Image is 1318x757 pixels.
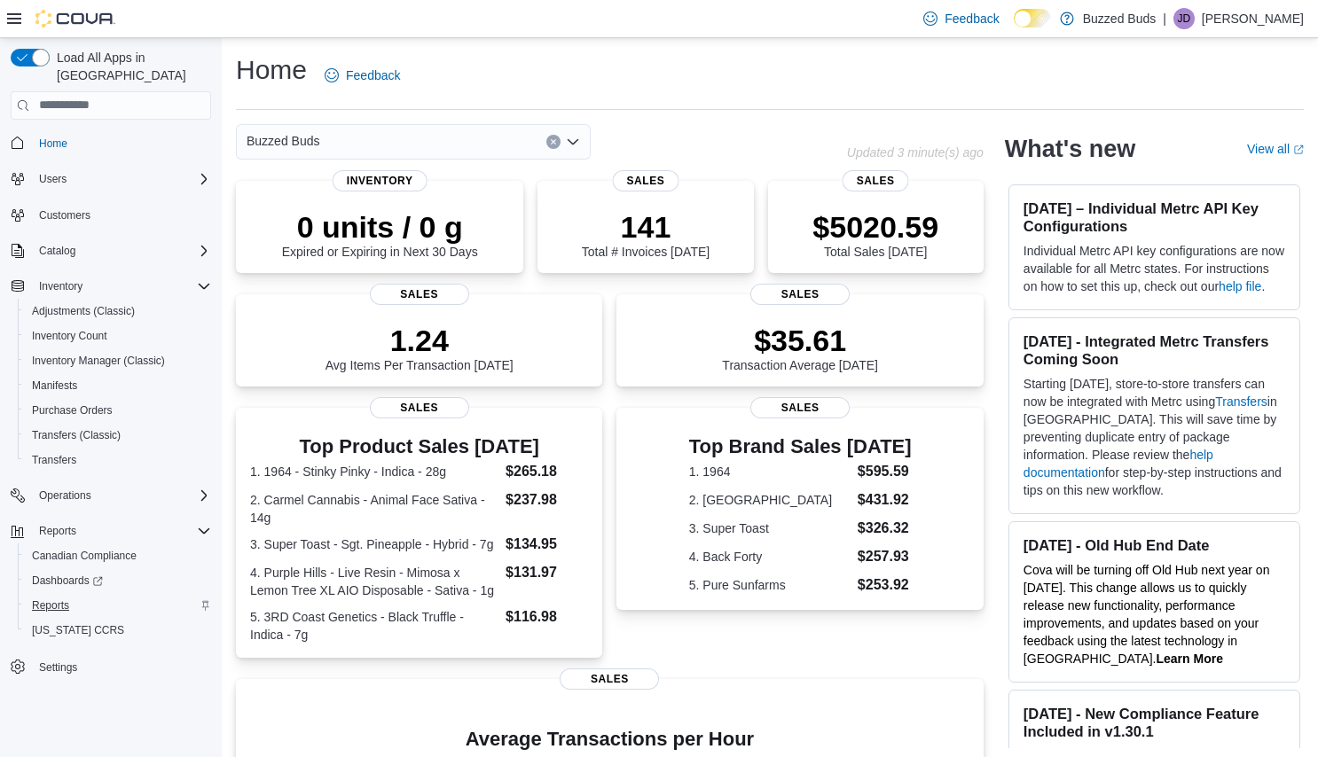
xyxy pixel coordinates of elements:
span: Inventory [32,276,211,297]
button: Home [4,130,218,156]
span: Settings [32,655,211,677]
span: Feedback [945,10,999,27]
a: Settings [32,657,84,678]
h3: [DATE] - New Compliance Feature Included in v1.30.1 [1024,705,1285,740]
dt: 2. [GEOGRAPHIC_DATA] [689,491,851,509]
span: Transfers [25,449,211,471]
span: JD [1178,8,1191,29]
dd: $265.18 [506,461,588,482]
a: Dashboards [25,570,110,591]
img: Cova [35,10,115,27]
span: Customers [32,204,211,226]
h3: Top Brand Sales [DATE] [689,436,912,457]
a: Home [32,133,75,154]
span: Sales [370,284,469,305]
dt: 1. 1964 - Stinky Pinky - Indica - 28g [250,463,498,480]
button: Catalog [32,240,82,261]
p: $35.61 [722,323,878,358]
a: help file [1219,279,1261,293]
button: Transfers [18,448,218,472]
p: $5020.59 [812,209,938,245]
button: Open list of options [566,135,580,149]
span: Catalog [32,240,211,261]
span: Sales [843,170,909,191]
a: [US_STATE] CCRS [25,620,131,641]
span: Users [32,168,211,190]
dt: 5. 3RD Coast Genetics - Black Truffle - Indica - 7g [250,608,498,644]
button: Catalog [4,238,218,263]
p: Buzzed Buds [1083,8,1157,29]
span: Dashboards [25,570,211,591]
dt: 4. Back Forty [689,548,851,566]
button: Reports [32,520,83,542]
span: Operations [39,488,91,503]
button: Adjustments (Classic) [18,299,218,324]
span: Manifests [32,378,77,393]
div: Total Sales [DATE] [812,209,938,259]
h3: [DATE] - Old Hub End Date [1024,536,1285,554]
a: Feedback [318,58,407,93]
div: Total # Invoices [DATE] [582,209,710,259]
span: Cova will be turning off Old Hub next year on [DATE]. This change allows us to quickly release ne... [1024,563,1270,666]
span: Sales [560,668,659,690]
a: Feedback [916,1,1006,36]
h2: What's new [1005,135,1135,163]
a: Transfers (Classic) [25,425,128,446]
span: Reports [32,520,211,542]
a: Customers [32,205,98,226]
button: Canadian Compliance [18,543,218,568]
dd: $237.98 [506,489,588,511]
a: Purchase Orders [25,400,120,421]
span: Transfers (Classic) [25,425,211,446]
span: Inventory Count [32,329,107,343]
button: Inventory Count [18,324,218,348]
a: Manifests [25,375,84,396]
span: Buzzed Buds [247,130,320,152]
span: Catalog [39,244,75,258]
dt: 3. Super Toast [689,519,851,537]
span: Canadian Compliance [32,549,137,563]
span: Inventory Count [25,325,211,347]
p: Starting [DATE], store-to-store transfers can now be integrated with Metrc using in [GEOGRAPHIC_D... [1024,375,1285,499]
p: 1.24 [326,323,514,358]
a: Inventory Count [25,325,114,347]
span: Dark Mode [1014,27,1015,28]
dd: $257.93 [858,546,912,567]
span: Inventory Manager (Classic) [25,350,211,371]
div: Jack Davidson [1173,8,1195,29]
button: Customers [4,202,218,228]
p: 141 [582,209,710,245]
span: Users [39,172,67,186]
button: Operations [32,485,98,506]
dd: $131.97 [506,562,588,583]
h3: [DATE] - Integrated Metrc Transfers Coming Soon [1024,332,1285,368]
div: Transaction Average [DATE] [722,323,878,372]
p: [PERSON_NAME] [1202,8,1304,29]
dd: $116.98 [506,606,588,628]
dt: 4. Purple Hills - Live Resin - Mimosa x Lemon Tree XL AIO Disposable - Sativa - 1g [250,564,498,599]
span: Operations [32,485,211,506]
button: Clear input [546,135,561,149]
a: View allExternal link [1247,142,1304,156]
span: Purchase Orders [25,400,211,421]
a: Transfers [25,449,83,471]
span: Inventory Manager (Classic) [32,354,165,368]
a: Canadian Compliance [25,545,144,566]
svg: External link [1293,144,1304,155]
h3: [DATE] – Individual Metrc API Key Configurations [1024,199,1285,235]
dt: 3. Super Toast - Sgt. Pineapple - Hybrid - 7g [250,535,498,553]
span: Reports [39,524,76,538]
a: Inventory Manager (Classic) [25,350,172,371]
dd: $253.92 [858,574,912,596]
span: Settings [39,660,77,675]
a: Dashboards [18,568,218,593]
h4: Average Transactions per Hour [250,729,969,750]
button: Operations [4,483,218,508]
input: Dark Mode [1014,9,1051,27]
span: [US_STATE] CCRS [32,623,124,637]
span: Dashboards [32,574,103,588]
span: Load All Apps in [GEOGRAPHIC_DATA] [50,49,211,84]
button: Inventory [4,274,218,299]
a: Reports [25,595,76,616]
button: Inventory [32,276,90,297]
